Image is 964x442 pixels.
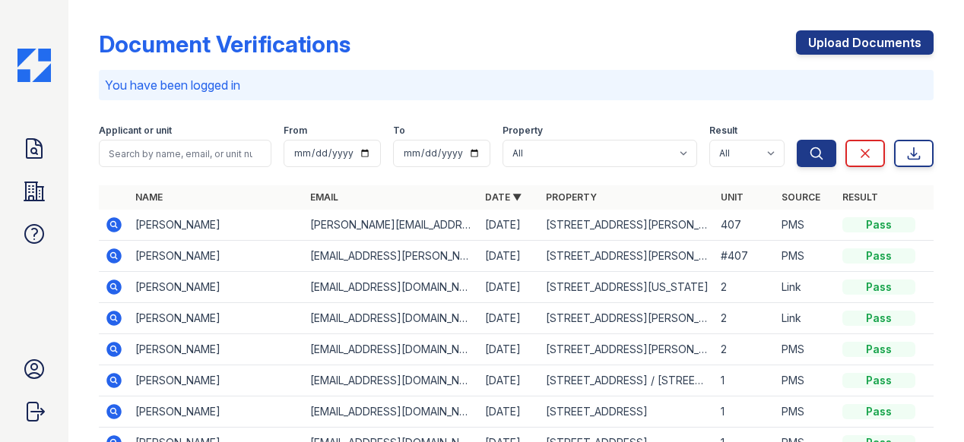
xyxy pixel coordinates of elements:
[842,373,915,388] div: Pass
[503,125,543,137] label: Property
[796,30,934,55] a: Upload Documents
[479,210,540,241] td: [DATE]
[775,303,836,334] td: Link
[479,303,540,334] td: [DATE]
[129,241,304,272] td: [PERSON_NAME]
[721,191,744,203] a: Unit
[715,303,775,334] td: 2
[485,191,522,203] a: Date ▼
[304,272,479,303] td: [EMAIL_ADDRESS][DOMAIN_NAME]
[842,217,915,232] div: Pass
[540,365,715,396] td: [STREET_ADDRESS] / [STREET_ADDRESS][PERSON_NAME]
[775,241,836,272] td: PMS
[479,272,540,303] td: [DATE]
[479,396,540,428] td: [DATE]
[304,365,479,396] td: [EMAIL_ADDRESS][DOMAIN_NAME]
[709,125,737,137] label: Result
[99,30,350,58] div: Document Verifications
[540,396,715,428] td: [STREET_ADDRESS]
[540,241,715,272] td: [STREET_ADDRESS][PERSON_NAME]
[842,404,915,419] div: Pass
[842,342,915,357] div: Pass
[775,396,836,428] td: PMS
[129,303,304,334] td: [PERSON_NAME]
[105,76,928,94] p: You have been logged in
[479,365,540,396] td: [DATE]
[715,334,775,365] td: 2
[129,365,304,396] td: [PERSON_NAME]
[304,241,479,272] td: [EMAIL_ADDRESS][PERSON_NAME][DOMAIN_NAME]
[546,191,597,203] a: Property
[715,396,775,428] td: 1
[129,210,304,241] td: [PERSON_NAME]
[129,272,304,303] td: [PERSON_NAME]
[715,365,775,396] td: 1
[129,396,304,428] td: [PERSON_NAME]
[135,191,163,203] a: Name
[304,396,479,428] td: [EMAIL_ADDRESS][DOMAIN_NAME]
[540,334,715,365] td: [STREET_ADDRESS][PERSON_NAME]
[479,334,540,365] td: [DATE]
[842,279,915,295] div: Pass
[310,191,338,203] a: Email
[304,303,479,334] td: [EMAIL_ADDRESS][DOMAIN_NAME]
[775,365,836,396] td: PMS
[304,334,479,365] td: [EMAIL_ADDRESS][DOMAIN_NAME]
[842,248,915,264] div: Pass
[715,241,775,272] td: #407
[842,191,878,203] a: Result
[17,49,51,82] img: CE_Icon_Blue-c292c112584629df590d857e76928e9f676e5b41ef8f769ba2f05ee15b207248.png
[479,241,540,272] td: [DATE]
[129,334,304,365] td: [PERSON_NAME]
[540,272,715,303] td: [STREET_ADDRESS][US_STATE]
[775,334,836,365] td: PMS
[782,191,820,203] a: Source
[540,210,715,241] td: [STREET_ADDRESS][PERSON_NAME]
[304,210,479,241] td: [PERSON_NAME][EMAIL_ADDRESS][PERSON_NAME][DOMAIN_NAME]
[284,125,307,137] label: From
[842,311,915,326] div: Pass
[715,210,775,241] td: 407
[99,125,172,137] label: Applicant or unit
[775,210,836,241] td: PMS
[99,140,271,167] input: Search by name, email, or unit number
[540,303,715,334] td: [STREET_ADDRESS][PERSON_NAME]
[715,272,775,303] td: 2
[775,272,836,303] td: Link
[393,125,405,137] label: To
